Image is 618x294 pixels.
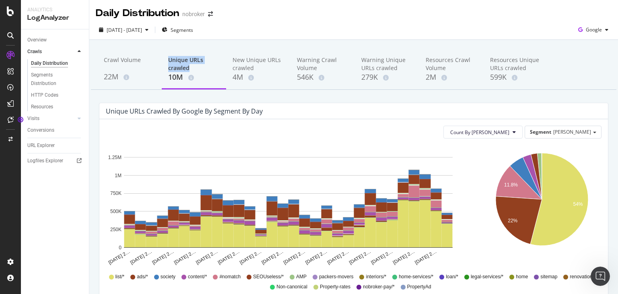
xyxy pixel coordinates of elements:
span: AMP [296,273,307,280]
span: [PERSON_NAME] [553,128,591,135]
span: content/* [188,273,207,280]
a: Resources [31,103,83,111]
text: 54% [573,201,583,207]
svg: A chart. [106,145,471,266]
div: Visits [27,114,39,123]
div: Crawl Volume [104,56,155,71]
div: 546K [297,72,348,83]
span: legal-services/* [471,273,503,280]
span: interiors/* [366,273,386,280]
div: Daily Distribution [96,6,179,20]
a: HTTP Codes [31,91,83,99]
a: Crawls [27,48,75,56]
span: ads/* [137,273,148,280]
div: 22M [104,72,155,82]
div: 10M [168,72,220,83]
span: renovation [570,273,592,280]
span: loan/* [446,273,458,280]
span: #nomatch [219,273,241,280]
div: Crawls [27,48,42,56]
text: 500K [110,209,122,214]
div: Warning Crawl Volume [297,56,348,72]
img: Profile image for Laura [23,4,36,17]
a: Daily Distribution [31,59,83,68]
span: Google [586,26,602,33]
div: Resources Unique URLs crawled [490,56,542,72]
div: Hi [PERSON_NAME]! 👋Welcome to Botify chat support!Have a question? Reply to this message and our ... [6,63,132,140]
button: Google [575,23,612,36]
span: packers-movers [319,273,353,280]
span: Count By Day [450,129,509,136]
div: Unique URLs crawled [168,56,220,72]
button: Home [126,3,141,19]
span: Segment [530,128,551,135]
span: society [161,273,175,280]
div: Daily Distribution [31,59,68,68]
span: Segments [171,27,193,33]
div: Segments Distribution [31,71,76,88]
div: URL Explorer [27,141,55,150]
div: Laura says… [6,63,154,158]
a: Logfiles Explorer [27,157,83,165]
span: [DATE] - [DATE] [107,27,142,33]
h1: [PERSON_NAME] [39,4,91,10]
span: PropertyAd [407,284,431,290]
div: New Unique URLs crawled [233,56,284,72]
button: Segments [159,23,196,36]
div: Logfiles Explorer [27,157,63,165]
a: Conversions [27,126,83,135]
div: Conversions [27,126,54,135]
text: 750K [110,191,122,197]
span: Non-canonical [276,284,307,290]
div: [PERSON_NAME] • 20m ago [13,142,81,147]
span: sitemap [540,273,557,280]
div: Analytics [27,6,82,13]
text: 22% [508,218,517,224]
text: 11.8% [504,182,518,188]
div: 279K [361,72,413,83]
a: Visits [27,114,75,123]
text: 0 [119,245,122,251]
button: Gif picker [25,232,32,239]
div: Unique URLs crawled by google by Segment by Day [106,107,263,115]
div: nobroker [182,10,205,18]
span: home [516,273,528,280]
textarea: Message… [7,215,154,229]
span: list/* [115,273,125,280]
a: URL Explorer [27,141,83,150]
iframe: Intercom live chat [591,267,610,286]
div: Close [141,3,156,18]
span: home-services/* [399,273,433,280]
div: arrow-right-arrow-left [208,11,213,17]
a: Segments Distribution [31,71,83,88]
a: Overview [27,36,83,44]
div: Resources Crawl Volume [426,56,477,72]
svg: A chart. [484,145,600,266]
button: Count By [PERSON_NAME] [443,126,523,139]
div: HTTP Codes [31,91,58,99]
div: 4M [233,72,284,83]
div: Resources [31,103,53,111]
span: SEOUseless/* [253,273,284,280]
button: go back [5,3,21,19]
div: LogAnalyzer [27,13,82,23]
button: Start recording [51,232,58,239]
text: 250K [110,227,122,232]
div: Hi [PERSON_NAME]! 👋 [13,68,126,76]
div: Welcome to Botify chat support! Have a question? Reply to this message and our team will get back... [13,80,126,135]
button: Send a message… [138,229,151,242]
div: Warning Unique URLs crawled [361,56,413,72]
text: 1.25M [108,155,122,160]
div: Overview [27,36,47,44]
div: 599K [490,72,542,83]
div: Tooltip anchor [17,116,24,123]
button: [DATE] - [DATE] [96,23,152,36]
div: 2M [426,72,477,83]
button: Emoji picker [12,232,19,239]
text: 1M [115,173,122,178]
span: Property-rates [320,284,350,290]
button: Upload attachment [38,232,45,239]
span: nobroker-pay/* [363,284,395,290]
